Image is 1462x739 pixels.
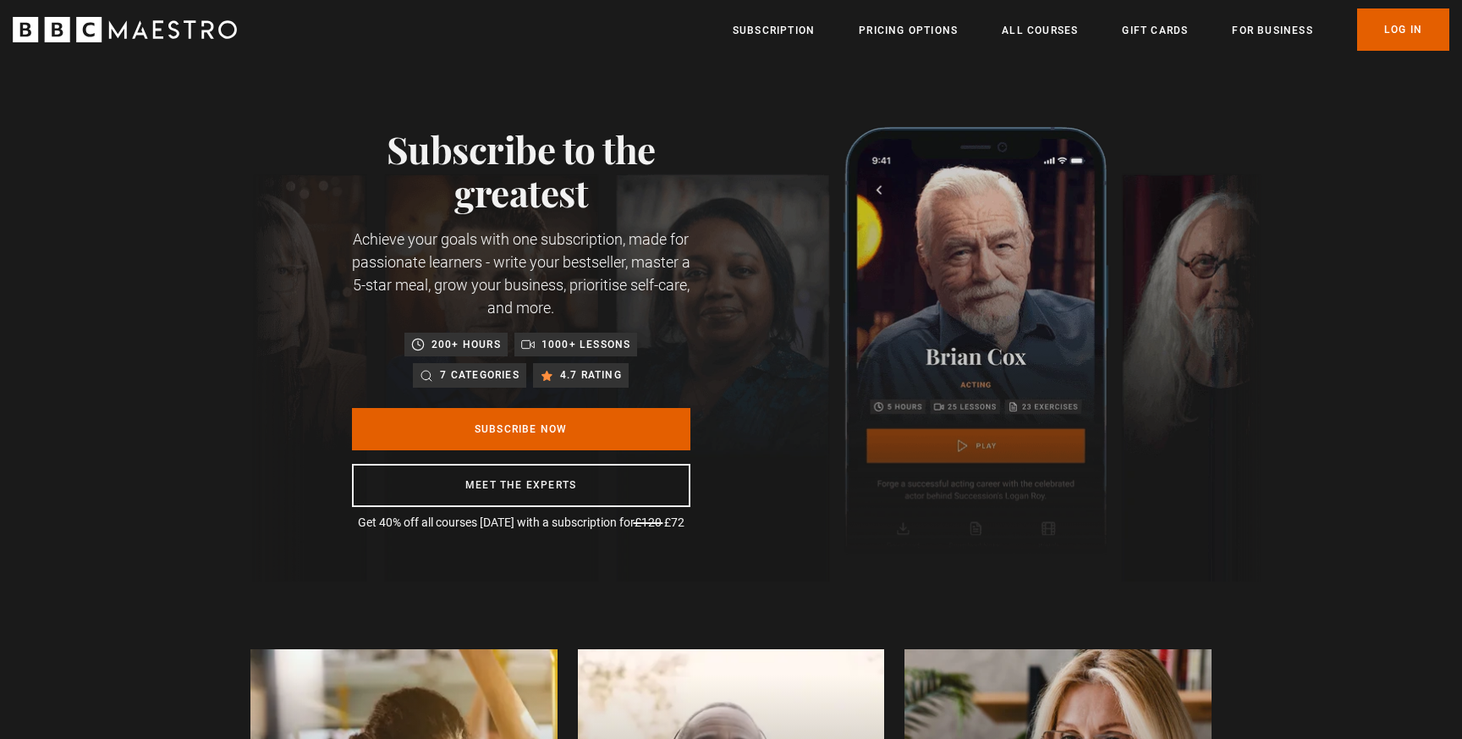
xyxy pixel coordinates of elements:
span: £72 [664,516,684,529]
a: Gift Cards [1122,22,1188,39]
svg: BBC Maestro [13,17,237,42]
h1: Subscribe to the greatest [352,127,690,214]
p: 200+ hours [431,336,501,353]
p: Achieve your goals with one subscription, made for passionate learners - write your bestseller, m... [352,228,690,319]
span: £120 [635,516,662,529]
a: Meet the experts [352,464,690,507]
a: Subscribe Now [352,408,690,450]
p: 7 categories [440,367,519,383]
p: 1000+ lessons [541,336,631,353]
a: All Courses [1002,22,1078,39]
a: Log In [1357,8,1449,51]
p: Get 40% off all courses [DATE] with a subscription for [352,514,690,532]
p: 4.7 rating [560,367,622,383]
a: Pricing Options [859,22,958,39]
a: Subscription [733,22,815,39]
a: For business [1232,22,1312,39]
nav: Primary [733,8,1449,51]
